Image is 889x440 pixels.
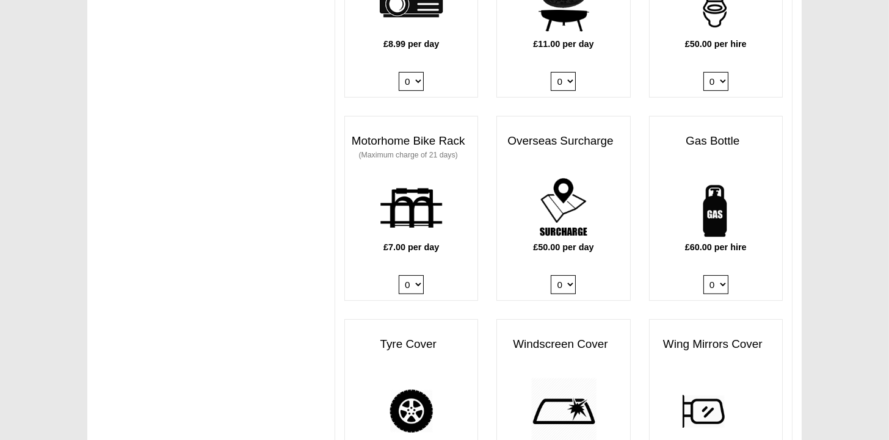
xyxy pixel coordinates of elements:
h3: Wing Mirrors Cover [650,332,782,357]
img: bike-rack.png [378,175,445,241]
h3: Motorhome Bike Rack [345,129,477,167]
b: £50.00 per day [533,242,593,252]
h3: Windscreen Cover [497,332,630,357]
b: £50.00 per hire [685,39,747,49]
b: £60.00 per hire [685,242,747,252]
b: £8.99 per day [383,39,439,49]
h3: Tyre Cover [345,332,477,357]
b: £7.00 per day [383,242,439,252]
img: gas-bottle.png [683,175,749,241]
h3: Overseas Surcharge [497,129,630,154]
h3: Gas Bottle [650,129,782,154]
img: surcharge.png [531,175,597,241]
small: (Maximum charge of 21 days) [359,151,458,159]
b: £11.00 per day [533,39,593,49]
